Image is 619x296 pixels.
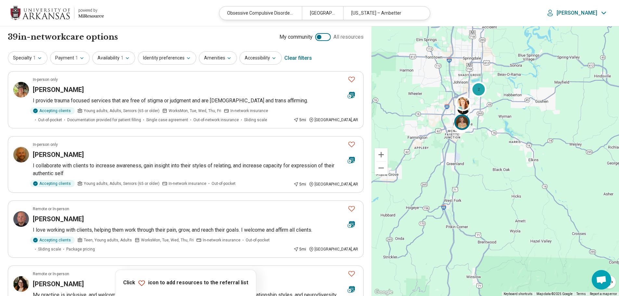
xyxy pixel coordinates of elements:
[309,181,358,187] div: [GEOGRAPHIC_DATA] , AR
[123,279,248,287] p: Click icon to add resources to the referral list
[38,117,62,123] span: Out-of-pocket
[30,107,75,114] div: Accepting clients
[244,117,267,123] span: Sliding scale
[33,162,358,177] p: I collaborate with clients to increase awareness, gain insight into their styles of relating, and...
[33,142,58,148] p: In-person only
[375,148,388,161] button: Zoom in
[67,117,141,123] span: Documentation provided for patient filling
[302,6,343,20] div: [GEOGRAPHIC_DATA]
[30,237,75,244] div: Accepting clients
[471,82,486,97] div: 2
[212,181,236,187] span: Out-of-pocket
[293,117,306,123] div: 5 mi
[590,292,617,296] a: Report a map error
[345,267,358,280] button: Favorite
[309,117,358,123] div: [GEOGRAPHIC_DATA] , AR
[33,226,358,234] p: I love working with clients, helping them work through their pain, grow, and reach their goals. I...
[141,237,194,243] span: Works Mon, Tue, Wed, Thu, Fri
[345,138,358,151] button: Favorite
[345,202,358,215] button: Favorite
[293,181,306,187] div: 5 mi
[92,51,135,65] button: Availability1
[557,10,597,16] p: [PERSON_NAME]
[33,214,84,224] h3: [PERSON_NAME]
[246,237,270,243] span: Out-of-pocket
[345,73,358,86] button: Favorite
[33,97,358,105] p: I provide trauma focused services that are free of stigma or judgment and are [DEMOGRAPHIC_DATA] ...
[343,6,426,20] div: [US_STATE] – Ambetter
[193,117,239,123] span: Out-of-network insurance
[38,246,61,252] span: Sliding scale
[10,5,104,21] a: University of Arkansaspowered by
[78,7,104,13] div: powered by
[33,271,69,277] p: Remote or In-person
[84,108,160,114] span: Young adults, Adults, Seniors (65 or older)
[84,237,132,243] span: Teen, Young adults, Adults
[75,55,78,61] span: 1
[219,6,302,20] div: Obsessive Compulsive Disorder (OCD)
[576,292,586,296] a: Terms (opens in new tab)
[30,180,75,187] div: Accepting clients
[84,181,160,187] span: Young adults, Adults, Seniors (65 or older)
[33,279,84,289] h3: [PERSON_NAME]
[33,85,84,94] h3: [PERSON_NAME]
[592,270,611,290] div: Open chat
[239,51,282,65] button: Accessibility
[375,161,388,174] button: Zoom out
[279,33,313,41] span: My community
[50,51,90,65] button: Payment1
[169,181,206,187] span: In-network insurance
[309,246,358,252] div: [GEOGRAPHIC_DATA] , AR
[293,246,306,252] div: 5 mi
[138,51,196,65] button: Identity preferences
[199,51,237,65] button: Amenities
[333,33,364,41] span: All resources
[33,206,69,212] p: Remote or In-person
[8,32,118,43] h1: 39 in-network care options
[33,55,36,61] span: 1
[66,246,95,252] span: Package pricing
[536,292,573,296] span: Map data ©2025 Google
[284,50,312,66] div: Clear filters
[8,51,47,65] button: Specialty1
[121,55,123,61] span: 1
[33,77,58,83] p: In-person only
[146,117,188,123] span: Single case agreement
[10,5,70,21] img: University of Arkansas
[169,108,221,114] span: Works Mon, Tue, Wed, Thu, Fri
[230,108,268,114] span: In-network insurance
[33,150,84,159] h3: [PERSON_NAME]
[203,237,240,243] span: In-network insurance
